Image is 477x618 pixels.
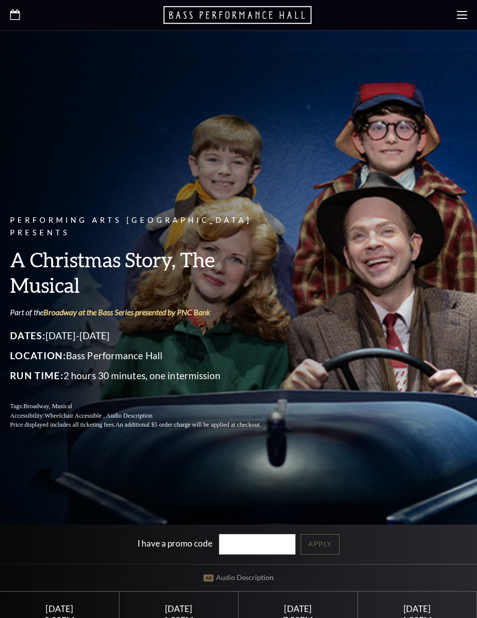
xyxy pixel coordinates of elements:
p: [DATE]-[DATE] [10,328,285,344]
span: Run Time: [10,370,63,381]
p: 2 hours 30 minutes, one intermission [10,368,285,384]
span: Location: [10,350,66,361]
label: I have a promo code [137,538,212,548]
div: [DATE] [369,604,464,614]
div: [DATE] [131,604,226,614]
h3: A Christmas Story, The Musical [10,247,285,298]
p: Part of the [10,307,285,318]
a: Broadway at the Bass Series presented by PNC Bank [43,307,210,317]
p: Accessibility: [10,411,285,421]
span: Broadway, Musical [23,403,72,410]
p: Price displayed includes all ticketing fees. [10,420,285,430]
div: [DATE] [12,604,107,614]
span: Dates: [10,330,45,341]
p: Bass Performance Hall [10,348,285,364]
div: [DATE] [250,604,345,614]
p: Performing Arts [GEOGRAPHIC_DATA] Presents [10,214,285,239]
p: Tags: [10,402,285,411]
span: An additional $5 order charge will be applied at checkout. [115,421,261,428]
span: Wheelchair Accessible , Audio Description [44,412,152,419]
